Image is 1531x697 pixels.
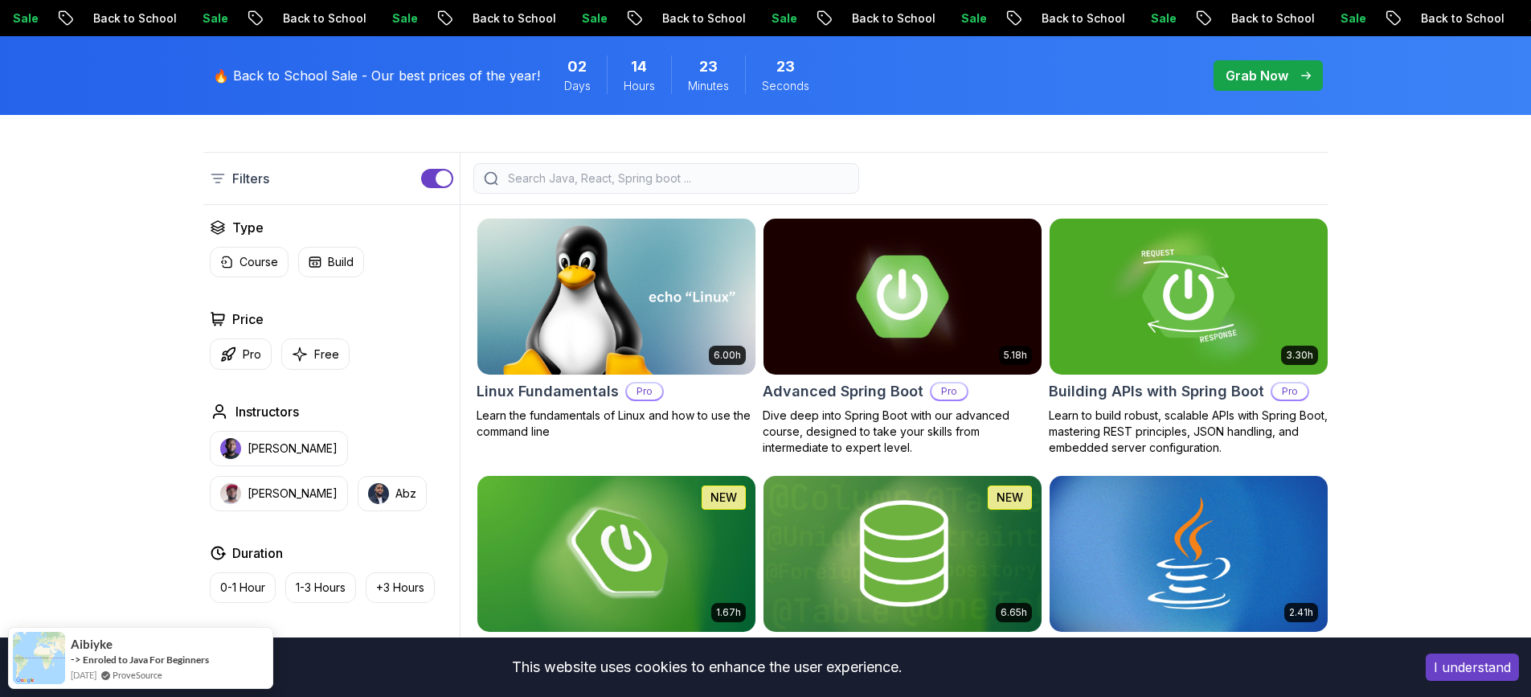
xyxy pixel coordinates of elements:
[627,383,662,400] p: Pro
[67,10,118,27] p: Sale
[210,338,272,370] button: Pro
[239,254,278,270] p: Course
[763,476,1042,632] img: Spring Data JPA card
[1049,380,1264,403] h2: Building APIs with Spring Boot
[1426,654,1519,681] button: Accept cookies
[906,10,1015,27] p: Back to School
[376,580,424,596] p: +3 Hours
[210,476,348,511] button: instructor img[PERSON_NAME]
[1004,349,1027,362] p: 5.18h
[243,346,261,363] p: Pro
[763,408,1042,456] p: Dive deep into Spring Boot with our advanced course, designed to take your skills from intermedia...
[1001,606,1027,619] p: 6.65h
[763,219,1042,375] img: Advanced Spring Boot card
[825,10,877,27] p: Sale
[699,55,718,78] span: 23 Minutes
[248,441,338,457] p: [PERSON_NAME]
[83,654,209,666] a: Enroled to Java For Beginners
[477,476,755,632] img: Spring Boot for Beginners card
[1050,476,1328,632] img: Java for Beginners card
[368,483,389,504] img: instructor img
[477,218,756,440] a: Linux Fundamentals card6.00hLinux FundamentalsProLearn the fundamentals of Linux and how to use t...
[213,66,540,85] p: 🔥 Back to School Sale - Our best prices of the year!
[1205,10,1256,27] p: Sale
[71,668,96,682] span: [DATE]
[1049,218,1328,456] a: Building APIs with Spring Boot card3.30hBuilding APIs with Spring BootProLearn to build robust, s...
[624,78,655,94] span: Hours
[1049,408,1328,456] p: Learn to build robust, scalable APIs with Spring Boot, mastering REST principles, JSON handling, ...
[232,543,283,563] h2: Duration
[147,10,256,27] p: Back to School
[232,218,264,237] h2: Type
[1050,219,1328,375] img: Building APIs with Spring Boot card
[505,170,849,187] input: Search Java, React, Spring boot ...
[1049,475,1328,697] a: Java for Beginners card2.41hJava for BeginnersBeginner-friendly Java course for essential program...
[220,580,265,596] p: 0-1 Hour
[1285,10,1394,27] p: Back to School
[477,380,619,403] h2: Linux Fundamentals
[567,55,587,78] span: 2 Days
[564,78,591,94] span: Days
[337,10,446,27] p: Back to School
[256,10,308,27] p: Sale
[477,475,756,697] a: Spring Boot for Beginners card1.67hNEWSpring Boot for BeginnersBuild a CRUD API with Spring Boot ...
[358,476,427,511] button: instructor imgAbz
[631,55,647,78] span: 14 Hours
[931,383,967,400] p: Pro
[210,247,289,277] button: Course
[296,580,346,596] p: 1-3 Hours
[477,219,755,375] img: Linux Fundamentals card
[248,486,338,502] p: [PERSON_NAME]
[763,218,1042,456] a: Advanced Spring Boot card5.18hAdvanced Spring BootProDive deep into Spring Boot with our advanced...
[526,10,636,27] p: Back to School
[762,78,809,94] span: Seconds
[366,572,435,603] button: +3 Hours
[716,10,825,27] p: Back to School
[328,254,354,270] p: Build
[220,483,241,504] img: instructor img
[1226,66,1288,85] p: Grab Now
[13,632,65,684] img: provesource social proof notification image
[1289,606,1313,619] p: 2.41h
[763,475,1042,697] a: Spring Data JPA card6.65hNEWSpring Data JPAProMaster database management, advanced querying, and ...
[477,408,756,440] p: Learn the fundamentals of Linux and how to use the command line
[997,490,1023,506] p: NEW
[1394,10,1446,27] p: Sale
[1095,10,1205,27] p: Back to School
[285,572,356,603] button: 1-3 Hours
[710,490,737,506] p: NEW
[281,338,350,370] button: Free
[395,486,416,502] p: Abz
[716,606,741,619] p: 1.67h
[232,310,264,329] h2: Price
[714,349,741,362] p: 6.00h
[235,402,299,421] h2: Instructors
[298,247,364,277] button: Build
[232,169,269,188] p: Filters
[113,668,162,682] a: ProveSource
[1272,383,1308,400] p: Pro
[636,10,687,27] p: Sale
[12,650,1402,685] div: This website uses cookies to enhance the user experience.
[210,572,276,603] button: 0-1 Hour
[71,638,113,651] span: Aibiyke
[776,55,795,78] span: 23 Seconds
[220,438,241,459] img: instructor img
[71,653,81,666] span: ->
[1286,349,1313,362] p: 3.30h
[314,346,339,363] p: Free
[1015,10,1066,27] p: Sale
[763,380,923,403] h2: Advanced Spring Boot
[688,78,729,94] span: Minutes
[446,10,497,27] p: Sale
[210,431,348,466] button: instructor img[PERSON_NAME]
